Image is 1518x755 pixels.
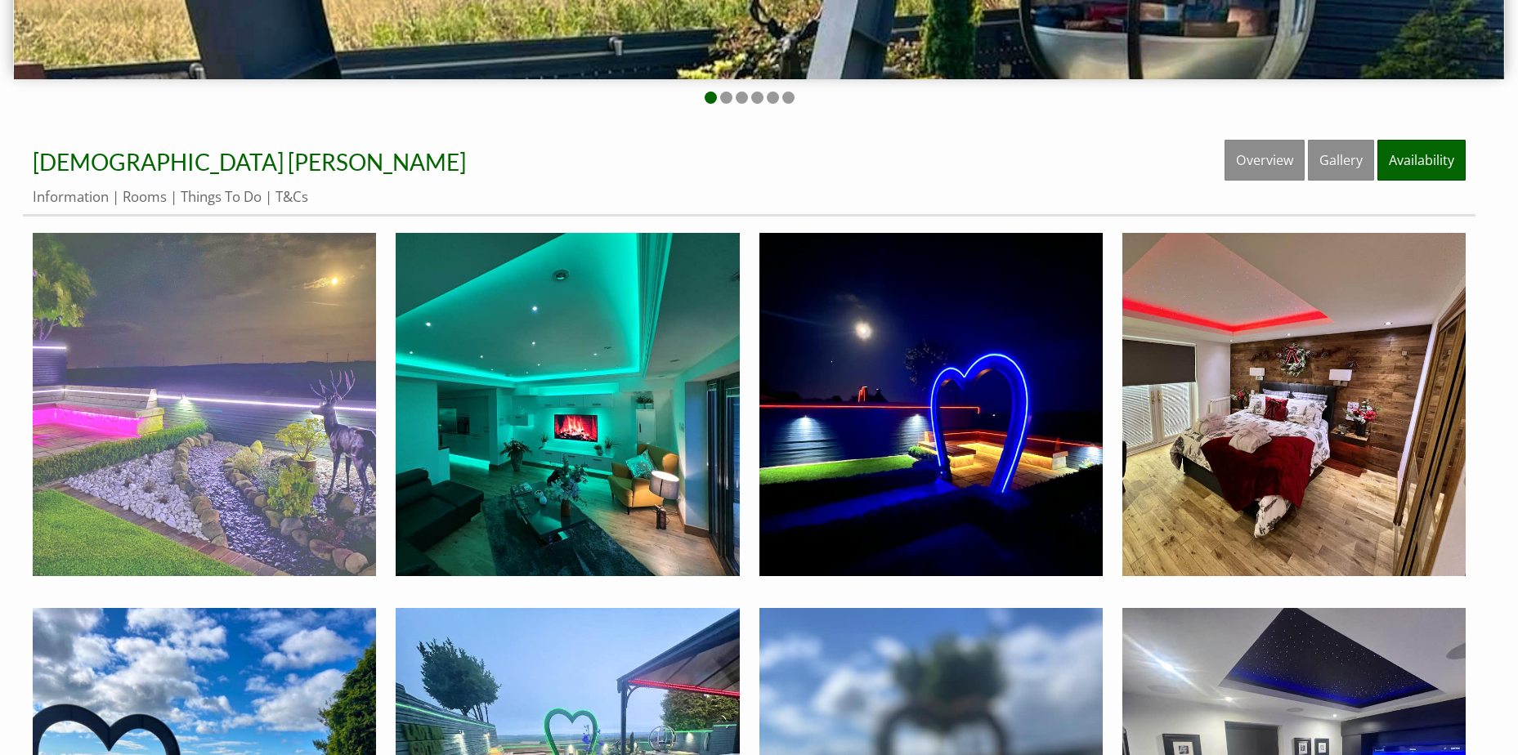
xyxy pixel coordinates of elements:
[181,187,262,206] a: Things To Do
[1225,140,1305,181] a: Overview
[1308,140,1374,181] a: Gallery
[33,148,466,176] a: [DEMOGRAPHIC_DATA] [PERSON_NAME]
[33,233,376,576] img: Cottage Garden at Night
[33,187,109,206] a: Information
[275,187,308,206] a: T&Cs
[123,187,167,206] a: Rooms
[396,233,739,576] img: Lounge
[1122,233,1466,576] img: Festive Bedroom
[1377,140,1466,181] a: Availability
[759,233,1103,576] img: Garden Feature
